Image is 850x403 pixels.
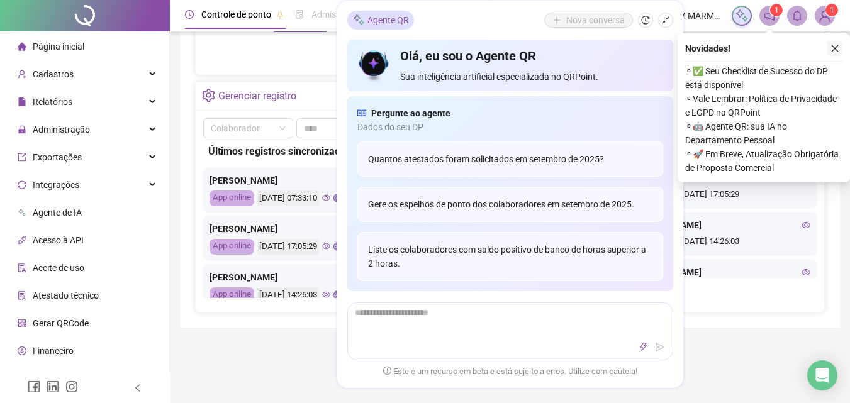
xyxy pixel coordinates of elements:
[357,232,663,281] div: Liste os colaboradores com saldo positivo de banco de horas superior a 2 horas.
[322,194,330,202] span: eye
[201,9,271,19] span: Controle de ponto
[802,268,810,277] span: eye
[33,207,82,218] span: Agente de IA
[18,346,26,355] span: dollar
[657,9,724,23] span: DRIMM MARMORES E INSUMOS
[400,47,663,65] h4: Olá, eu sou o Agente QR
[18,180,26,189] span: sync
[802,221,810,229] span: eye
[210,222,386,236] div: [PERSON_NAME]
[18,42,26,51] span: home
[352,13,365,26] img: sparkle-icon.fc2bf0ac1784a2077858766a79e2daf3.svg
[18,291,26,300] span: solution
[815,6,834,25] img: 78292
[257,287,319,303] div: [DATE] 14:26:03
[18,97,26,106] span: file
[775,6,779,14] span: 1
[357,187,663,222] div: Gere os espelhos de ponto dos colaboradores em setembro de 2025.
[807,360,837,390] div: Open Intercom Messenger
[634,218,810,232] div: [PERSON_NAME]
[634,265,810,279] div: [PERSON_NAME]
[33,235,84,245] span: Acesso à API
[295,10,304,19] span: file-done
[357,141,663,177] div: Quantos atestados foram solicitados em setembro de 2025?
[311,9,376,19] span: Admissão digital
[33,97,72,107] span: Relatórios
[764,10,775,21] span: notification
[18,153,26,162] span: export
[208,143,388,159] div: Últimos registros sincronizados
[357,106,366,120] span: read
[33,41,84,52] span: Página inicial
[791,10,803,21] span: bell
[544,13,633,28] button: Nova conversa
[333,290,342,299] span: global
[18,125,26,134] span: lock
[685,147,842,175] span: ⚬ 🚀 Em Breve, Atualização Obrigatória de Proposta Comercial
[639,343,648,351] span: thunderbolt
[735,9,749,23] img: sparkle-icon.fc2bf0ac1784a2077858766a79e2daf3.svg
[28,380,40,393] span: facebook
[830,44,839,53] span: close
[634,235,810,250] div: [DATE] 14:26:03
[33,69,74,79] span: Cadastros
[133,384,142,392] span: left
[347,11,414,30] div: Agente QR
[185,10,194,19] span: clock-circle
[383,367,391,375] span: exclamation-circle
[685,119,842,147] span: ⚬ 🤖 Agente QR: sua IA no Departamento Pessoal
[357,47,391,84] img: icon
[661,16,670,25] span: shrink
[383,365,637,378] span: Este é um recurso em beta e está sujeito a erros. Utilize com cautela!
[685,92,842,119] span: ⚬ Vale Lembrar: Política de Privacidade e LGPD na QRPoint
[333,242,342,250] span: global
[210,287,254,303] div: App online
[825,4,838,16] sup: Atualize o seu contato no menu Meus Dados
[18,236,26,245] span: api
[652,340,668,355] button: send
[400,70,663,84] span: Sua inteligência artificial especializada no QRPoint.
[685,64,842,92] span: ⚬ ✅ Seu Checklist de Sucesso do DP está disponível
[210,270,386,284] div: [PERSON_NAME]
[685,41,730,55] span: Novidades !
[210,174,386,187] div: [PERSON_NAME]
[18,70,26,79] span: user-add
[33,346,74,356] span: Financeiro
[65,380,78,393] span: instagram
[634,188,810,202] div: [DATE] 17:05:29
[33,152,82,162] span: Exportações
[333,194,342,202] span: global
[636,340,651,355] button: thunderbolt
[257,239,319,255] div: [DATE] 17:05:29
[33,180,79,190] span: Integrações
[210,190,254,206] div: App online
[371,106,450,120] span: Pergunte ao agente
[202,89,215,102] span: setting
[33,318,89,328] span: Gerar QRCode
[33,263,84,273] span: Aceite de uso
[257,190,319,206] div: [DATE] 07:33:10
[218,86,296,107] div: Gerenciar registro
[830,6,834,14] span: 1
[322,290,330,299] span: eye
[770,4,783,16] sup: 1
[641,16,650,25] span: history
[33,124,90,135] span: Administração
[276,11,284,19] span: pushpin
[322,242,330,250] span: eye
[33,290,99,301] span: Atestado técnico
[47,380,59,393] span: linkedin
[274,23,337,33] span: Novo convite
[357,120,663,134] span: Dados do seu DP
[210,239,254,255] div: App online
[18,319,26,328] span: qrcode
[18,263,26,272] span: audit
